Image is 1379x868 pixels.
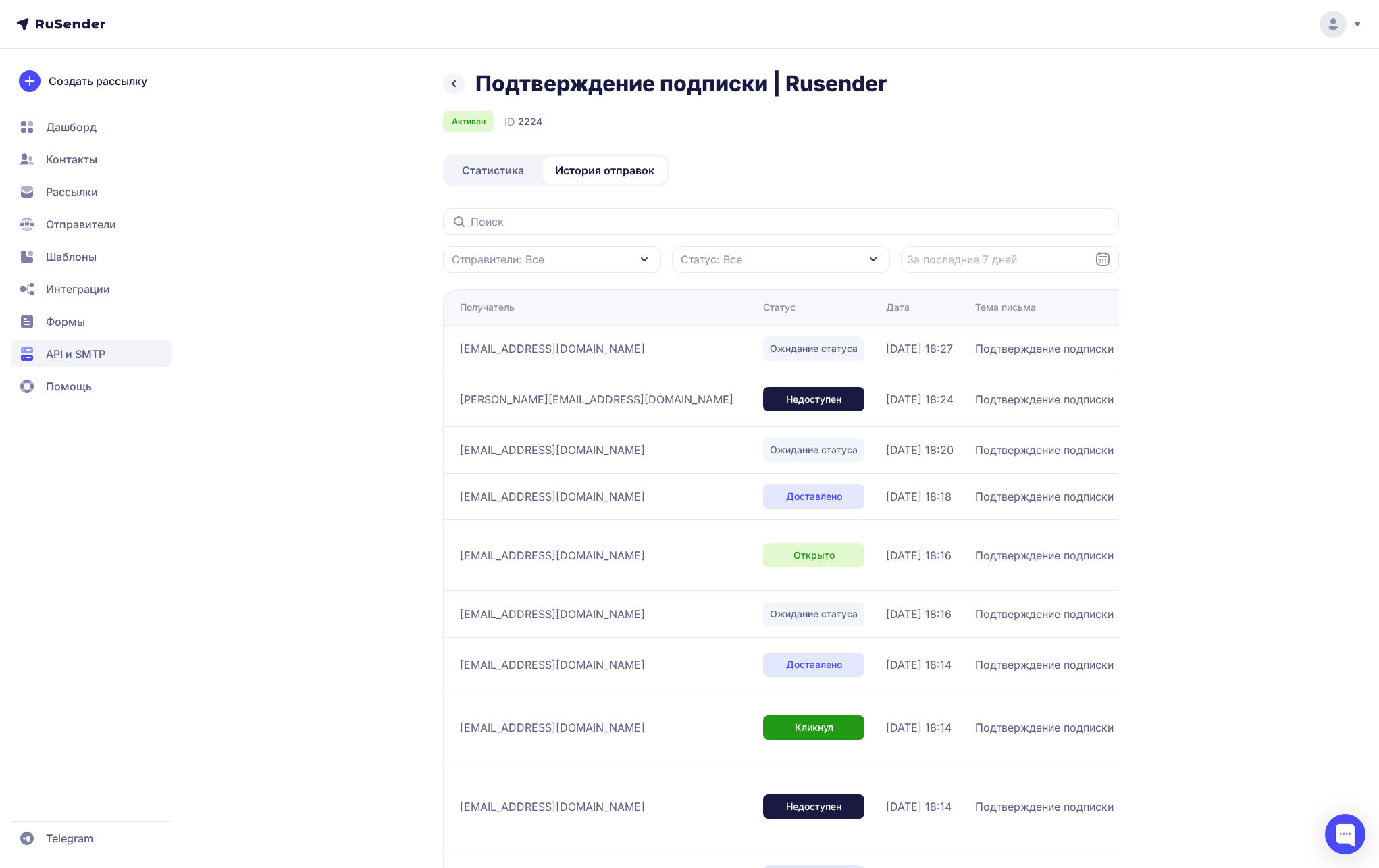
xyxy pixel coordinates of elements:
span: Ожидание статуса [770,342,858,355]
span: Подтверждение подписки [975,547,1114,563]
span: Отправители: Все [452,251,544,267]
span: [DATE] 18:16 [886,547,952,563]
span: Ожидание статуса [770,443,858,457]
span: [DATE] 18:27 [886,340,953,357]
span: Недоступен [786,800,841,813]
span: Интеграции [46,281,110,297]
div: ID [504,113,542,130]
span: [EMAIL_ADDRESS][DOMAIN_NAME] [460,719,645,736]
div: Тема письма [975,301,1036,314]
a: История отправок [543,157,667,184]
span: Дашборд [46,119,97,135]
span: [EMAIL_ADDRESS][DOMAIN_NAME] [460,657,645,673]
span: [DATE] 18:14 [886,798,952,815]
span: [EMAIL_ADDRESS][DOMAIN_NAME] [460,798,645,815]
a: Telegram [11,825,172,852]
span: Подтверждение подписки [975,606,1114,622]
span: Ожидание статуса [770,607,858,621]
span: Отправители [46,216,116,232]
span: Формы [46,313,85,330]
span: [EMAIL_ADDRESS][DOMAIN_NAME] [460,488,645,505]
span: Доставлено [786,490,842,503]
span: История отправок [555,162,654,178]
input: Datepicker input [901,246,1119,273]
span: [EMAIL_ADDRESS][DOMAIN_NAME] [460,547,645,563]
span: Telegram [46,830,93,846]
span: Подтверждение подписки [975,657,1114,673]
div: Получатель [460,301,515,314]
span: Шаблоны [46,249,97,265]
h1: Подтверждение подписки | Rusender [475,70,887,97]
span: Подтверждение подписки [975,798,1114,815]
span: Доставлено [786,658,842,671]
div: Дата [886,301,910,314]
span: Кликнул [795,721,833,734]
span: Статус: Все [681,251,742,267]
span: Статистика [462,162,524,178]
span: Рассылки [46,184,98,200]
span: Подтверждение подписки [975,719,1114,736]
span: 2224 [518,115,542,128]
div: Статус [763,301,796,314]
span: Недоступен [786,392,841,406]
span: [DATE] 18:20 [886,442,954,458]
span: [DATE] 18:16 [886,606,952,622]
input: Поиск [443,208,1119,235]
span: [DATE] 18:18 [886,488,952,505]
span: Контакты [46,151,97,168]
span: [EMAIL_ADDRESS][DOMAIN_NAME] [460,340,645,357]
span: Подтверждение подписки [975,488,1114,505]
span: Подтверждение подписки [975,391,1114,407]
span: API и SMTP [46,346,105,362]
span: Подтверждение подписки [975,340,1114,357]
span: [EMAIL_ADDRESS][DOMAIN_NAME] [460,442,645,458]
span: Создать рассылку [49,73,147,89]
span: Активен [452,116,486,127]
span: [EMAIL_ADDRESS][DOMAIN_NAME] [460,606,645,622]
span: Подтверждение подписки [975,442,1114,458]
a: Статистика [446,157,540,184]
span: Открыто [793,548,835,562]
span: [PERSON_NAME][EMAIL_ADDRESS][DOMAIN_NAME] [460,391,733,407]
span: Помощь [46,378,92,394]
span: [DATE] 18:14 [886,719,952,736]
span: [DATE] 18:14 [886,657,952,673]
span: [DATE] 18:24 [886,391,954,407]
